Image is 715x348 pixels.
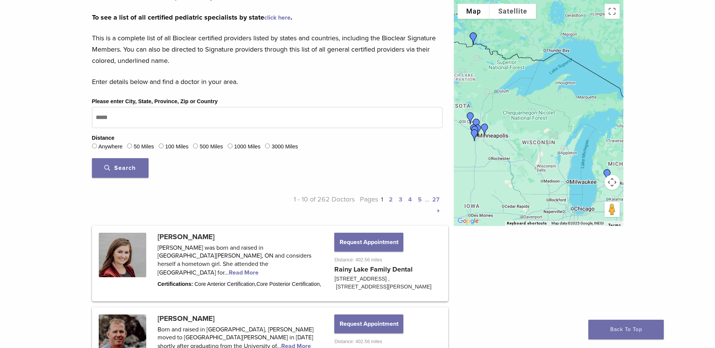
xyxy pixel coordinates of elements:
[598,166,616,184] div: Dr. Urszula Firlik
[200,143,223,151] label: 500 Miles
[92,32,442,66] p: This is a complete list of all Bioclear certified providers listed by states and countries, inclu...
[272,143,298,151] label: 3000 Miles
[134,143,154,151] label: 50 Miles
[425,195,429,203] span: …
[92,13,292,21] strong: To see a list of all certified pediatric specialists by state .
[389,196,393,203] a: 2
[399,196,402,203] a: 3
[467,116,485,134] div: Dr. Darcy Rindelaub
[92,134,115,142] legend: Distance
[464,29,482,47] div: Dr. Steve Chown
[264,14,291,21] a: click here
[334,233,403,252] button: Request Appointment
[465,121,483,139] div: Dr. Andrea Ruby
[551,221,604,225] span: Map data ©2025 Google, INEGI
[234,143,260,151] label: 1000 Miles
[490,4,536,19] button: Show satellite imagery
[588,320,664,339] a: Back To Top
[469,121,487,139] div: Dr. Frank Milnar
[165,143,188,151] label: 100 Miles
[461,109,479,127] div: Dr.Jenny Narr
[458,4,490,19] button: Show street map
[608,223,621,227] a: Terms (opens in new tab)
[605,202,620,217] button: Drag Pegman onto the map to open Street View
[92,98,218,106] label: Please enter City, State, Province, Zip or Country
[92,158,149,178] button: Search
[605,175,620,190] button: Map camera controls
[92,76,442,87] p: Enter details below and find a doctor in your area.
[432,196,439,203] a: 27
[98,143,122,151] label: Anywhere
[456,216,481,226] a: Open this area in Google Maps (opens a new window)
[408,196,412,203] a: 4
[355,194,442,216] p: Pages
[605,4,620,19] button: Toggle fullscreen view
[334,314,403,333] button: Request Appointment
[465,126,484,144] div: Dr. Melissa Zettler
[507,221,547,226] button: Keyboard shortcuts
[476,121,494,139] div: Dr. Megan Kinder
[104,164,136,172] span: Search
[418,196,422,203] a: 5
[466,123,484,141] div: Dr. Luis Delima
[267,194,355,216] p: 1 - 10 of 262 Doctors
[381,196,383,203] a: 1
[456,216,481,226] img: Google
